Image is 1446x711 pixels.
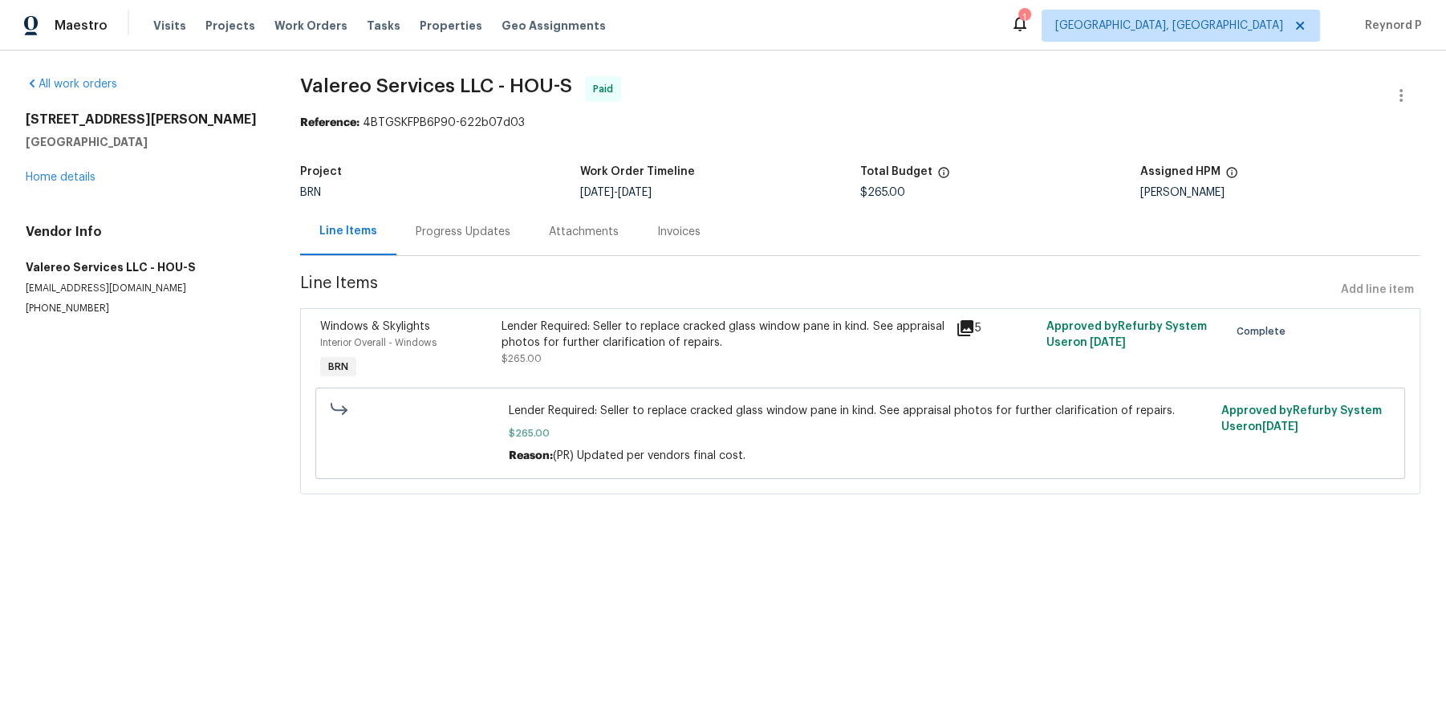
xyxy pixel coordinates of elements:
span: The total cost of line items that have been proposed by Opendoor. This sum includes line items th... [937,166,950,187]
h5: [GEOGRAPHIC_DATA] [26,134,262,150]
p: [PHONE_NUMBER] [26,302,262,315]
span: Reason: [509,450,553,461]
div: Lender Required: Seller to replace cracked glass window pane in kind. See appraisal photos for fu... [502,319,946,351]
span: Visits [153,18,186,34]
span: Geo Assignments [502,18,606,34]
span: Tasks [367,20,400,31]
span: Paid [593,81,619,97]
h5: Assigned HPM [1140,166,1221,177]
div: 5 [956,319,1037,338]
span: [DATE] [618,187,652,198]
div: Attachments [549,224,619,240]
span: $265.00 [502,354,542,364]
span: Approved by Refurby System User on [1221,405,1382,433]
h5: Valereo Services LLC - HOU-S [26,259,262,275]
div: 4BTGSKFPB6P90-622b07d03 [300,115,1420,131]
span: Windows & Skylights [320,321,430,332]
h5: Work Order Timeline [580,166,695,177]
p: [EMAIL_ADDRESS][DOMAIN_NAME] [26,282,262,295]
span: The hpm assigned to this work order. [1225,166,1238,187]
span: Work Orders [274,18,347,34]
span: Line Items [300,275,1334,305]
span: [DATE] [1090,337,1126,348]
span: Lender Required: Seller to replace cracked glass window pane in kind. See appraisal photos for fu... [509,403,1212,419]
span: BRN [322,359,355,375]
span: Valereo Services LLC - HOU-S [300,76,572,95]
h5: Project [300,166,342,177]
span: Approved by Refurby System User on [1046,321,1207,348]
span: $265.00 [860,187,905,198]
span: [GEOGRAPHIC_DATA], [GEOGRAPHIC_DATA] [1055,18,1283,34]
a: All work orders [26,79,117,90]
span: Projects [205,18,255,34]
span: (PR) Updated per vendors final cost. [553,450,745,461]
span: [DATE] [1262,421,1298,433]
h4: Vendor Info [26,224,262,240]
span: Interior Overall - Windows [320,338,437,347]
span: $265.00 [509,425,1212,441]
div: 1 [1018,10,1030,26]
span: Maestro [55,18,108,34]
div: Invoices [657,224,701,240]
span: Properties [420,18,482,34]
h5: Total Budget [860,166,932,177]
a: Home details [26,172,95,183]
b: Reference: [300,117,359,128]
span: [DATE] [580,187,614,198]
span: BRN [300,187,321,198]
span: Complete [1237,323,1292,339]
span: - [580,187,652,198]
span: Reynord P [1359,18,1422,34]
div: Line Items [319,223,377,239]
h2: [STREET_ADDRESS][PERSON_NAME] [26,112,262,128]
div: Progress Updates [416,224,510,240]
div: [PERSON_NAME] [1140,187,1420,198]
